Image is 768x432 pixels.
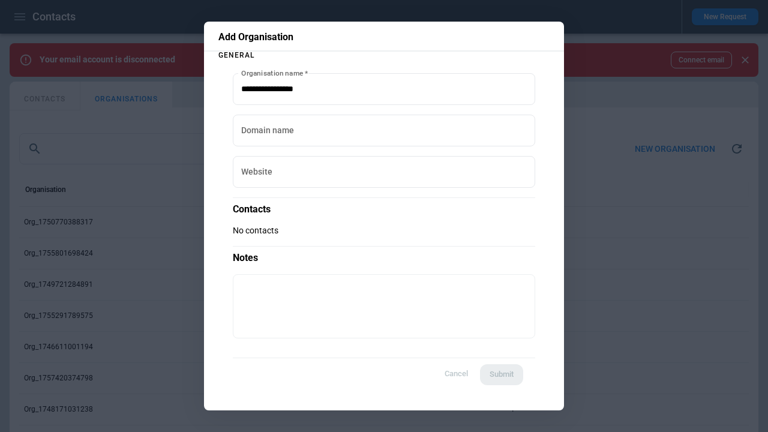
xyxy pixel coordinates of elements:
[233,197,535,216] p: Contacts
[218,52,550,59] p: General
[218,31,550,43] p: Add Organisation
[241,68,308,78] label: Organisation name
[233,246,535,265] p: Notes
[233,226,535,236] p: No contacts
